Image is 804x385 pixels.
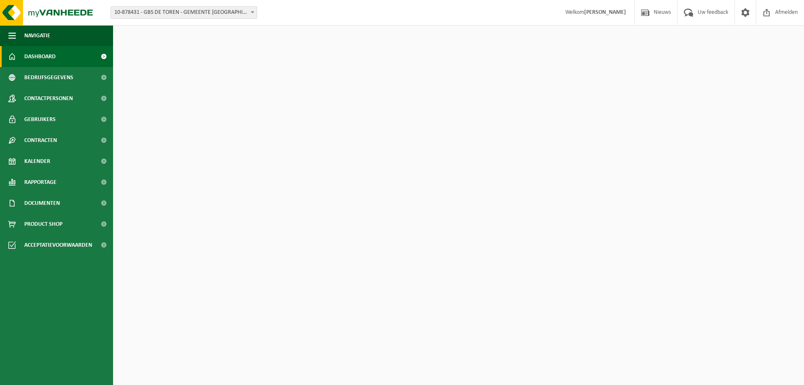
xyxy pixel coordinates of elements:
strong: [PERSON_NAME] [584,9,626,16]
span: Contactpersonen [24,88,73,109]
span: 10-878431 - GBS DE TOREN - GEMEENTE BEVEREN - KOSTENPLAATS 37 - MELSELE [111,7,257,18]
span: 10-878431 - GBS DE TOREN - GEMEENTE BEVEREN - KOSTENPLAATS 37 - MELSELE [111,6,257,19]
span: Navigatie [24,25,50,46]
span: Rapportage [24,172,57,193]
span: Gebruikers [24,109,56,130]
span: Acceptatievoorwaarden [24,235,92,256]
span: Documenten [24,193,60,214]
span: Dashboard [24,46,56,67]
span: Product Shop [24,214,62,235]
span: Contracten [24,130,57,151]
span: Kalender [24,151,50,172]
span: Bedrijfsgegevens [24,67,73,88]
